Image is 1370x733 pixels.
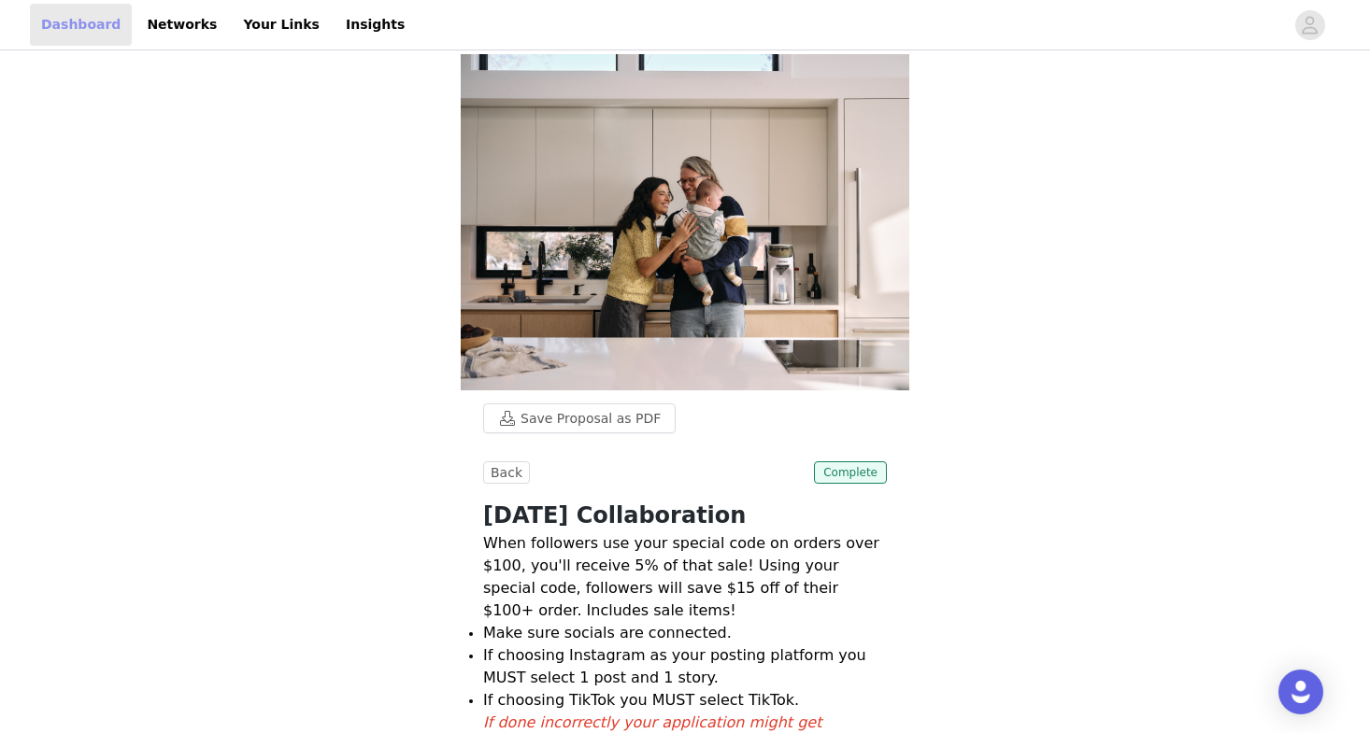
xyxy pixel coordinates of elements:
a: Networks [136,4,228,46]
span: Make sure socials are connected. [483,624,732,641]
a: Your Links [232,4,331,46]
div: Open Intercom Messenger [1278,670,1323,714]
div: avatar [1301,10,1319,40]
span: If choosing TikTok you MUST select TikTok. [483,691,799,709]
img: campaign image [461,54,909,390]
span: When followers use your special code on orders over $100, you'll receive 5% of that sale! Using y... [483,534,879,619]
span: If choosing Instagram as your posting platform you MUST select 1 post and 1 story. [483,646,866,686]
button: Back [483,461,530,484]
span: Complete [814,461,887,484]
h1: [DATE] Collaboration [483,499,887,532]
a: Dashboard [30,4,132,46]
a: Insights [335,4,416,46]
button: Save Proposal as PDF [483,403,676,433]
